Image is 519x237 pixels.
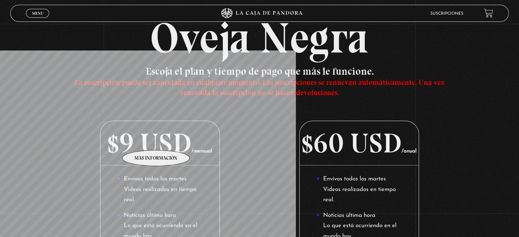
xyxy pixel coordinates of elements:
p: $9 USD [100,121,219,165]
span: Menu [32,11,43,15]
p: $60 USD [300,121,418,165]
span: /mensual [191,149,212,154]
a: View your shopping cart [484,9,493,18]
span: /anual [402,149,417,154]
span: Suscripción [10,3,508,17]
h2: Oveja Negra [10,3,508,59]
a: Suscripciones [430,12,463,16]
li: Envivos todos los martes Videos realizados en tiempo real. [117,174,203,205]
span: Cerrar [30,17,46,22]
h3: Escoja el plan y tiempo de pago que más le funcione. [60,66,459,97]
li: Envivos todos los martes Videos realizados en tiempo real. [316,174,402,205]
span: La suscripción puede ser cancelada en cualquier momento. Las suscripciones se renuevan automática... [74,78,444,97]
